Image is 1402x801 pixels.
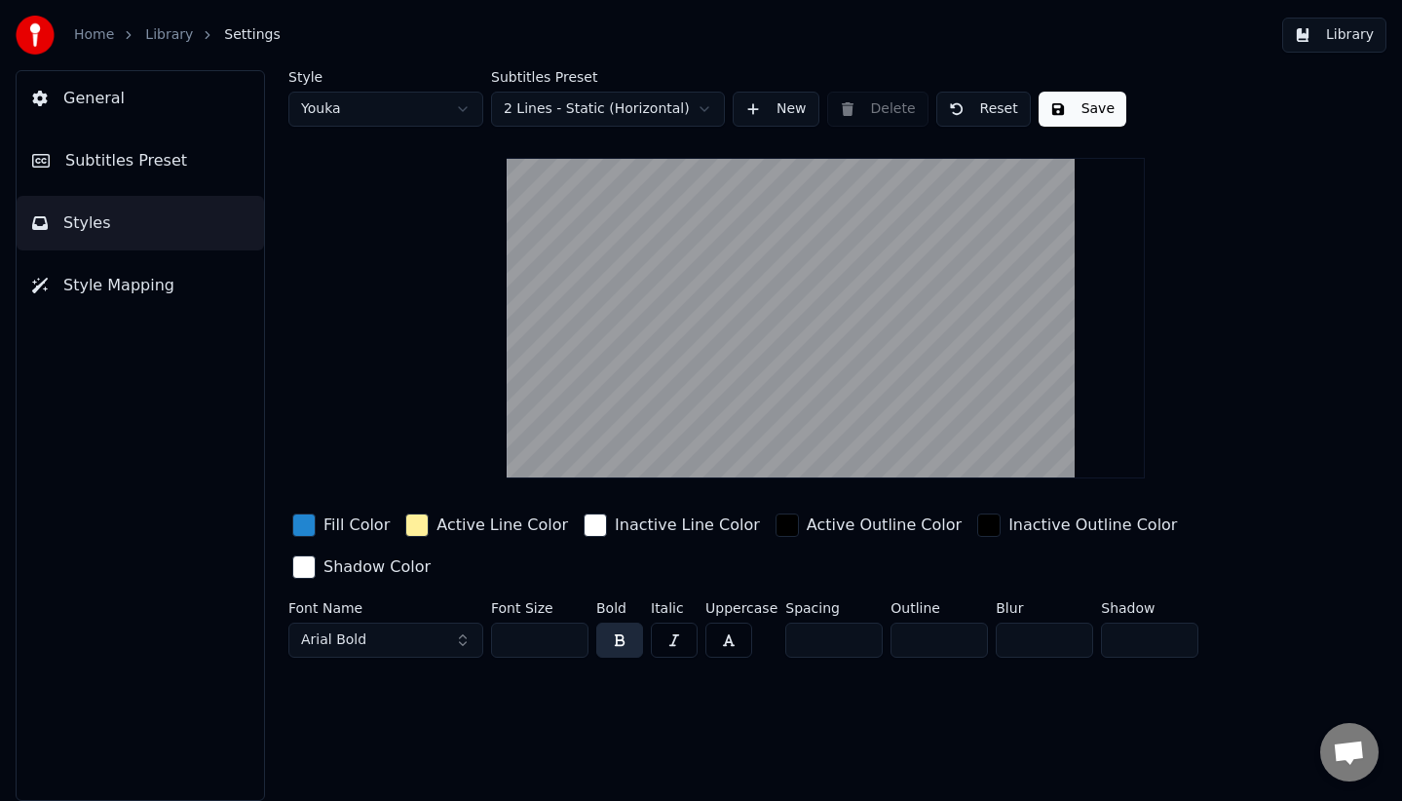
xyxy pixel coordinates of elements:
nav: breadcrumb [74,25,281,45]
span: Styles [63,211,111,235]
button: General [17,71,264,126]
span: Style Mapping [63,274,174,297]
button: Inactive Line Color [580,510,764,541]
div: Active Line Color [436,514,568,537]
label: Bold [596,601,643,615]
button: Reset [936,92,1031,127]
label: Blur [996,601,1093,615]
button: Active Outline Color [772,510,966,541]
a: פתח צ'אט [1320,723,1379,782]
div: Active Outline Color [807,514,962,537]
button: Library [1282,18,1386,53]
label: Shadow [1101,601,1198,615]
div: Inactive Line Color [615,514,760,537]
label: Spacing [785,601,883,615]
button: Style Mapping [17,258,264,313]
div: Inactive Outline Color [1008,514,1177,537]
button: Shadow Color [288,552,435,583]
label: Subtitles Preset [491,70,725,84]
a: Home [74,25,114,45]
span: Arial Bold [301,630,366,650]
div: Shadow Color [323,555,431,579]
label: Font Name [288,601,483,615]
label: Uppercase [705,601,777,615]
span: Subtitles Preset [65,149,187,172]
button: Inactive Outline Color [973,510,1181,541]
button: New [733,92,819,127]
button: Save [1039,92,1126,127]
button: Styles [17,196,264,250]
span: General [63,87,125,110]
a: Library [145,25,193,45]
button: Fill Color [288,510,394,541]
button: Active Line Color [401,510,572,541]
img: youka [16,16,55,55]
label: Italic [651,601,698,615]
div: Fill Color [323,514,390,537]
label: Font Size [491,601,588,615]
label: Style [288,70,483,84]
button: Subtitles Preset [17,133,264,188]
label: Outline [890,601,988,615]
span: Settings [224,25,280,45]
